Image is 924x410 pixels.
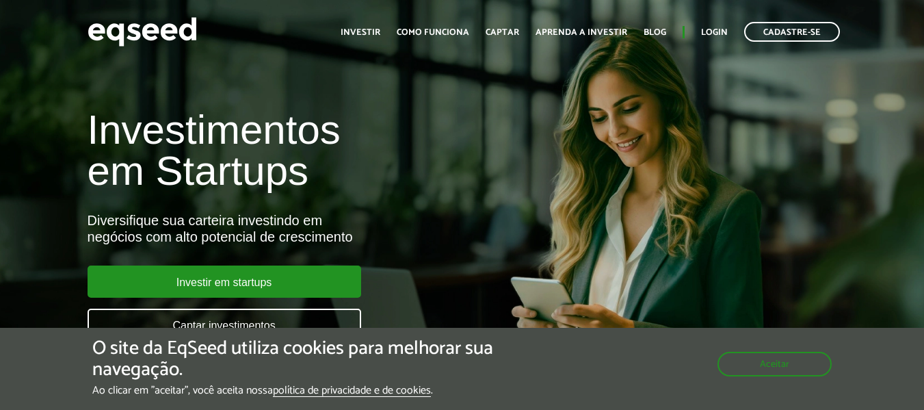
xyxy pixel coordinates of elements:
[701,28,728,37] a: Login
[88,212,529,245] div: Diversifique sua carteira investindo em negócios com alto potencial de crescimento
[397,28,469,37] a: Como funciona
[88,266,361,298] a: Investir em startups
[644,28,666,37] a: Blog
[92,384,536,397] p: Ao clicar em "aceitar", você aceita nossa .
[486,28,519,37] a: Captar
[717,352,832,376] button: Aceitar
[273,385,431,397] a: política de privacidade e de cookies
[341,28,380,37] a: Investir
[88,309,361,341] a: Captar investimentos
[744,22,840,42] a: Cadastre-se
[92,338,536,381] h5: O site da EqSeed utiliza cookies para melhorar sua navegação.
[536,28,627,37] a: Aprenda a investir
[88,110,529,192] h1: Investimentos em Startups
[88,14,197,50] img: EqSeed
